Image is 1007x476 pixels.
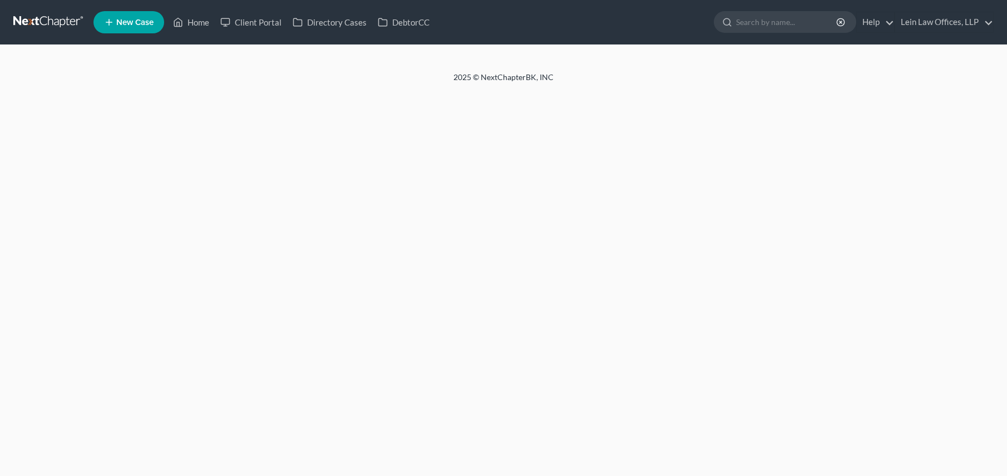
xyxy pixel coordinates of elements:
input: Search by name... [736,12,838,32]
a: Lein Law Offices, LLP [895,12,993,32]
a: Client Portal [215,12,287,32]
span: New Case [116,18,154,27]
a: DebtorCC [372,12,435,32]
a: Help [857,12,894,32]
a: Home [167,12,215,32]
div: 2025 © NextChapterBK, INC [186,72,821,92]
a: Directory Cases [287,12,372,32]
